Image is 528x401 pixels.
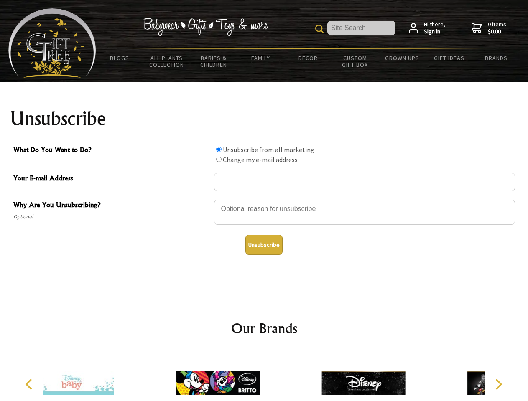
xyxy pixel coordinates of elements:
[223,145,314,154] label: Unsubscribe from all marketing
[13,212,210,222] span: Optional
[426,49,473,67] a: Gift Ideas
[13,200,210,212] span: Why Are You Unsubscribing?
[237,49,285,67] a: Family
[216,147,222,152] input: What Do You Want to Do?
[190,49,237,74] a: Babies & Children
[473,49,520,67] a: Brands
[488,28,506,36] strong: $0.00
[214,200,515,225] textarea: Why Are You Unsubscribing?
[8,8,96,78] img: Babyware - Gifts - Toys and more...
[315,25,324,33] img: product search
[21,375,39,393] button: Previous
[245,235,283,255] button: Unsubscribe
[409,21,445,36] a: Hi there,Sign in
[378,49,426,67] a: Grown Ups
[284,49,332,67] a: Decor
[424,21,445,36] span: Hi there,
[10,109,518,129] h1: Unsubscribe
[327,21,395,35] input: Site Search
[143,49,191,74] a: All Plants Collection
[214,173,515,191] input: Your E-mail Address
[143,18,268,36] img: Babywear - Gifts - Toys & more
[216,157,222,162] input: What Do You Want to Do?
[13,145,210,157] span: What Do You Want to Do?
[488,20,506,36] span: 0 items
[472,21,506,36] a: 0 items$0.00
[489,375,508,393] button: Next
[223,155,298,164] label: Change my e-mail address
[96,49,143,67] a: BLOGS
[424,28,445,36] strong: Sign in
[13,173,210,185] span: Your E-mail Address
[332,49,379,74] a: Custom Gift Box
[17,318,512,338] h2: Our Brands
